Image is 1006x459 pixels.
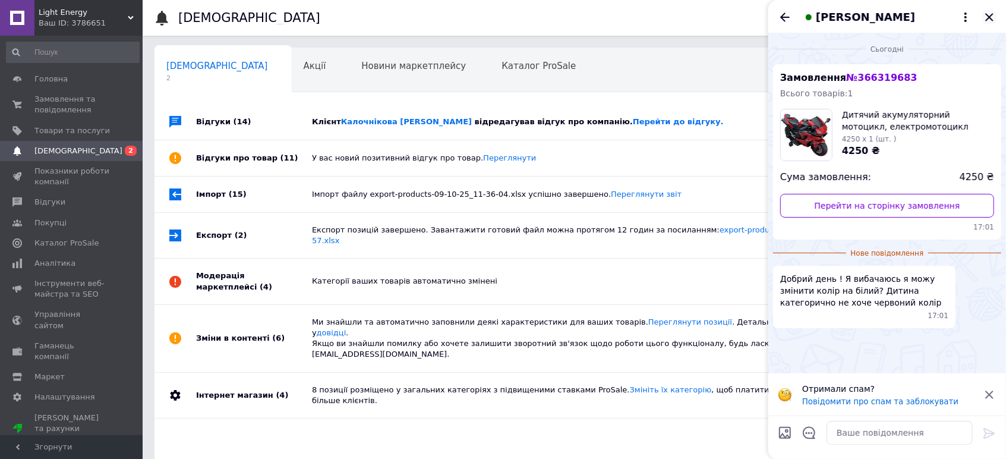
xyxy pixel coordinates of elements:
span: 4250 x 1 (шт. ) [842,135,897,143]
span: Показники роботи компанії [34,166,110,187]
span: Акції [304,61,326,71]
div: 8 позиції розміщено у загальних категоріях з підвищеними ставками ProSale. , щоб платити менше та... [312,385,863,406]
div: У вас новий позитивний відгук про товар. [312,153,863,164]
button: Назад [778,10,792,24]
span: Сума замовлення: [780,171,871,184]
span: Маркет [34,372,65,382]
span: (6) [272,334,285,342]
div: Інтернет магазин [196,373,312,418]
img: 6781636533_w160_h160_dityachij-akumulyatornij-mototsikl.jpg [781,109,832,161]
span: Новини маркетплейсу [361,61,466,71]
button: Повідомити про спам та заблокувати [802,397,958,406]
span: [PERSON_NAME] [816,10,915,25]
span: 4250 ₴ [842,145,880,156]
span: (2) [235,231,247,240]
div: Імпорт [196,177,312,212]
span: Замовлення та повідомлення [34,94,110,115]
button: Відкрити шаблони відповідей [802,425,817,441]
span: Головна [34,74,68,84]
span: Відгуки [34,197,65,208]
a: Переглянути [483,153,536,162]
span: Клієнт [312,117,724,126]
button: [PERSON_NAME] [802,10,973,25]
span: 2 [166,74,268,83]
div: Відгуки [196,104,312,140]
div: Імпорт файлу export-products-09-10-25_11-36-04.xlsx успішно завершено. [312,189,863,200]
span: Каталог ProSale [502,61,576,71]
span: [PERSON_NAME] та рахунки [34,413,110,445]
div: Зміни в контенті [196,305,312,372]
span: Товари та послуги [34,125,110,136]
a: Перейти на сторінку замовлення [780,194,994,218]
img: :face_with_monocle: [778,388,792,402]
span: Дитячий акумуляторний мотоцикл, електромотоцикл VOLSO VS1900R червоний 12V 40W,4.5Ah від 3 років,... [842,109,994,133]
div: Модерація маркетплейсі [196,259,312,304]
div: Ми знайшли та автоматично заповнили деякі характеристики для ваших товарів. . Детальніше про функ... [312,317,863,360]
span: № 366319683 [846,72,917,83]
span: відредагував відгук про компанію. [475,117,724,126]
span: (4) [260,282,272,291]
div: 12.10.2025 [773,43,1001,55]
div: Prom топ [34,434,110,445]
span: Добрий день ! Я вибачаюсь я можу змінити колір на білий? Дитина категорично не хоче червоний колір [780,273,948,309]
a: Перейти до відгуку. [633,117,724,126]
span: (14) [234,117,251,126]
span: Light Energy [39,7,128,18]
span: (11) [280,153,298,162]
span: Гаманець компанії [34,341,110,362]
a: Калочнікова [PERSON_NAME] [341,117,472,126]
span: Нове повідомлення [846,249,929,259]
span: 4250 ₴ [960,171,994,184]
div: Категорії ваших товарів автоматично змінені [312,276,863,287]
a: Переглянути звіт [611,190,682,199]
a: Переглянути позиції [648,317,732,326]
span: Інструменти веб-майстра та SEO [34,278,110,300]
span: Каталог ProSale [34,238,99,249]
span: Аналітика [34,258,75,269]
div: Експорт позицій завершено. Завантажити готовий файл можна протягом 12 годин за посиланням: [312,225,863,246]
input: Пошук [6,42,140,63]
span: 17:01 12.10.2025 [780,222,994,232]
span: 17:01 12.10.2025 [928,311,949,321]
button: Закрити [982,10,996,24]
p: Отримали спам? [802,383,975,395]
a: Змініть їх категорію [630,385,712,394]
span: Сьогодні [866,45,909,55]
span: (4) [276,391,288,400]
h1: [DEMOGRAPHIC_DATA] [178,11,320,25]
span: Всього товарів: 1 [780,89,853,98]
span: [DEMOGRAPHIC_DATA] [34,146,122,156]
span: Управління сайтом [34,309,110,331]
span: (15) [229,190,247,199]
div: Ваш ID: 3786651 [39,18,143,29]
span: Покупці [34,218,67,228]
div: Відгуки про товар [196,140,312,176]
div: Експорт [196,213,312,258]
span: Налаштування [34,392,95,403]
span: 2 [125,146,137,156]
span: Замовлення [780,72,917,83]
span: [DEMOGRAPHIC_DATA] [166,61,268,71]
a: довідці [317,328,346,337]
